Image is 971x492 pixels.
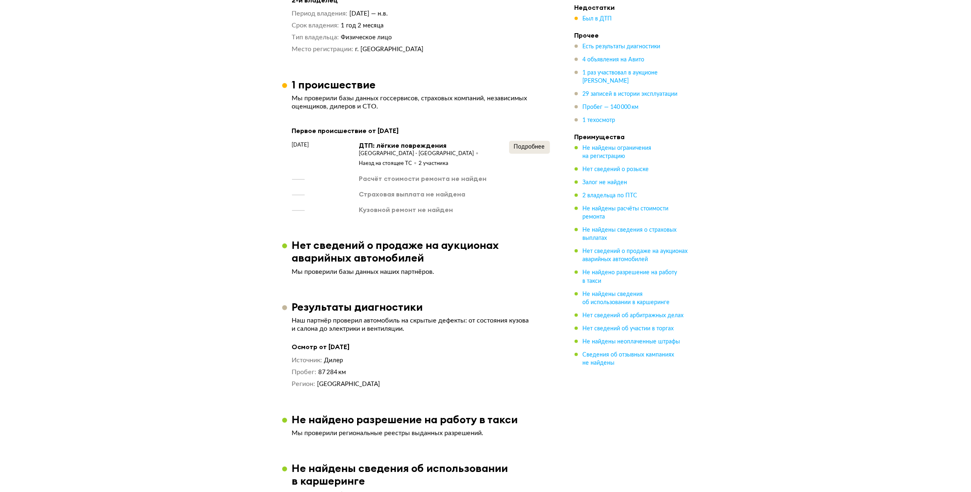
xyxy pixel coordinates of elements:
span: Не найдены расчёты стоимости ремонта [583,206,669,220]
div: Страховая выплата не найдена [359,190,466,199]
h4: Недостатки [575,3,689,11]
p: Мы проверили базы данных госсервисов, страховых компаний, независимых оценщиков, дилеров и СТО. [292,94,550,111]
h4: Осмотр от [DATE] [292,343,550,351]
h4: Прочее [575,31,689,39]
dt: Тип владельца [292,33,339,42]
span: 29 записей в истории эксплуатации [583,91,678,97]
span: Дилер [324,357,343,363]
span: Не найдены ограничения на регистрацию [583,145,652,159]
div: 2 участника [419,160,449,167]
span: Залог не найден [583,180,627,185]
span: Нет сведений о продаже на аукционах аварийных автомобилей [583,248,688,262]
dt: Регион [292,380,315,388]
h3: Результаты диагностики [292,300,423,313]
div: ДТП: лёгкие повреждения [359,141,509,150]
span: Был в ДТП [583,16,612,22]
span: Не найдено разрешение на работу в такси [583,270,677,284]
div: Первое происшествие от [DATE] [292,125,550,136]
span: 1 год 2 месяца [341,23,384,29]
span: Сведения об отзывных кампаниях не найдены [583,352,674,366]
span: [DATE] [292,141,309,149]
span: [DATE] — н.в. [349,11,388,17]
span: 2 владельца по ПТС [583,193,638,199]
span: Подробнее [514,144,545,150]
p: Наш партнёр проверил автомобиль на скрытые дефекты: от состояния кузова и салона до электрики и в... [292,316,550,333]
span: Физическое лицо [341,34,392,41]
dt: Период владения [292,9,348,18]
h3: Не найдены сведения об использовании в каршеринге [292,462,560,487]
span: г. [GEOGRAPHIC_DATA] [355,46,423,52]
span: Пробег — 140 000 км [583,104,639,110]
dt: Место регистрации [292,45,353,54]
p: Мы проверили региональные реестры выданных разрешений. [292,429,550,437]
div: Кузовной ремонт не найден [359,205,453,214]
h3: 1 происшествие [292,78,376,91]
span: 1 техосмотр [583,117,616,123]
span: Нет сведений о розыске [583,167,649,172]
h3: Не найдено разрешение на работу в такси [292,413,518,426]
div: Расчёт стоимости ремонта не найден [359,174,487,183]
div: Наезд на стоящее ТС [359,160,419,167]
dt: Срок владения [292,21,339,30]
span: [GEOGRAPHIC_DATA] [317,381,380,387]
span: Нет сведений об арбитражных делах [583,312,684,318]
div: [GEOGRAPHIC_DATA] - [GEOGRAPHIC_DATA] [359,150,481,158]
dt: Пробег [292,368,317,377]
span: Не найдены сведения об использовании в каршеринге [583,291,670,305]
span: Не найдены неоплаченные штрафы [583,339,680,344]
h3: Нет сведений о продаже на аукционах аварийных автомобилей [292,239,560,264]
p: Мы проверили базы данных наших партнёров. [292,268,550,276]
dt: Источник [292,356,322,365]
span: Нет сведений об участии в торгах [583,325,674,331]
span: 4 объявления на Авито [583,57,645,63]
span: 1 раз участвовал в аукционе [PERSON_NAME] [583,70,658,84]
span: 87 284 км [318,369,346,375]
span: Есть результаты диагностики [583,44,661,50]
h4: Преимущества [575,133,689,141]
span: Не найдены сведения о страховых выплатах [583,227,677,241]
button: Подробнее [509,141,550,154]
